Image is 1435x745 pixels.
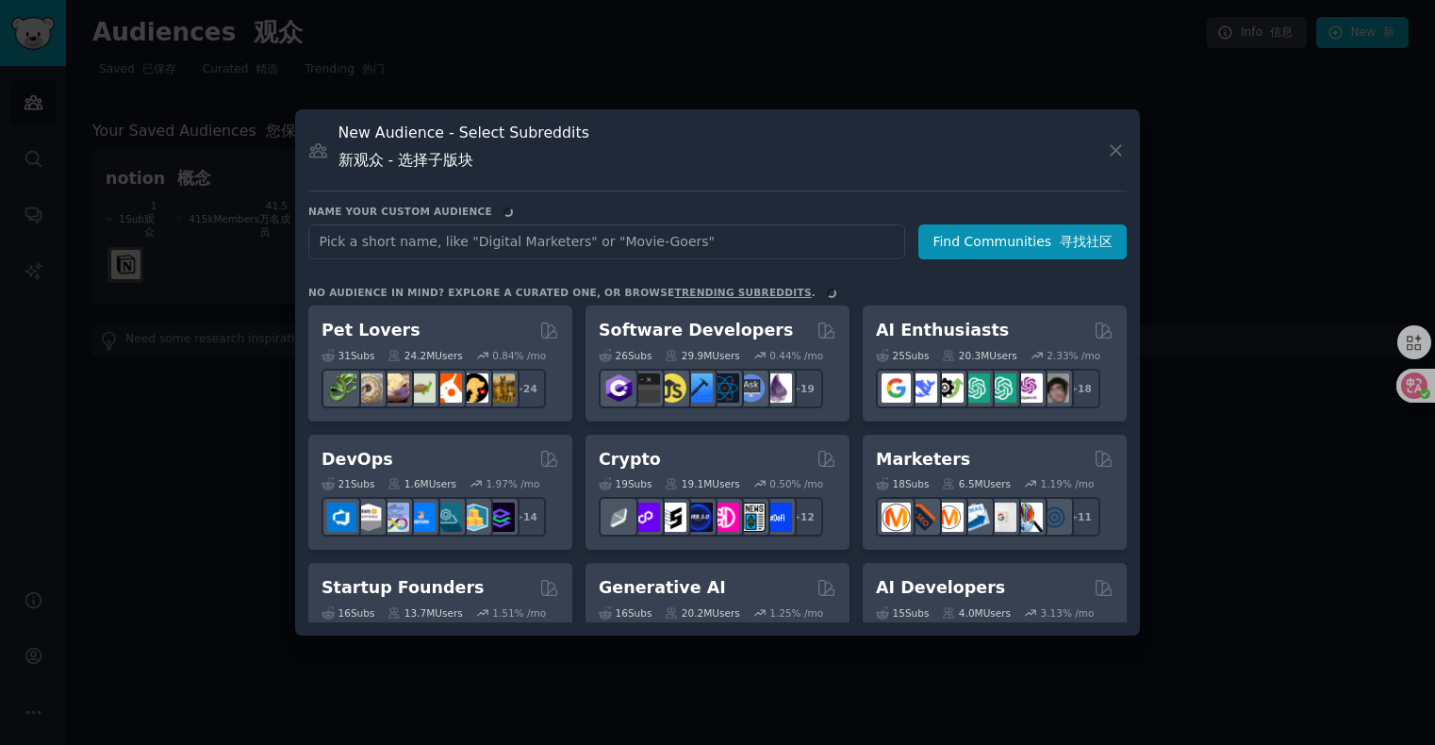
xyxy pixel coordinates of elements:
[1061,369,1100,408] div: + 18
[908,373,937,403] img: DeepSeek
[987,503,1016,532] img: googleads
[763,373,792,403] img: elixir
[322,349,374,362] div: 31 Sub s
[1014,373,1043,403] img: OpenAIDev
[604,503,634,532] img: ethfinance
[388,477,456,490] div: 1.6M Users
[322,319,421,342] h2: Pet Lovers
[599,349,652,362] div: 26 Sub s
[657,503,686,532] img: ethstaker
[604,373,634,403] img: csharp
[388,606,462,620] div: 13.7M Users
[506,369,546,408] div: + 24
[882,373,911,403] img: GoogleGeminiAI
[631,373,660,403] img: software
[354,373,383,403] img: ballpython
[684,503,713,532] img: web3
[433,503,462,532] img: platformengineering
[322,477,374,490] div: 21 Sub s
[876,576,1005,600] h2: AI Developers
[322,606,374,620] div: 16 Sub s
[674,287,811,298] a: trending subreddits
[1060,234,1113,249] font: 寻找社区
[987,373,1016,403] img: chatgpt_prompts_
[486,373,515,403] img: dogbreed
[934,503,964,532] img: AskMarketing
[599,319,793,342] h2: Software Developers
[406,503,436,532] img: DevOpsLinks
[769,349,823,362] div: 0.44 % /mo
[406,373,436,403] img: turtle
[327,503,356,532] img: azuredevops
[1040,373,1069,403] img: ArtificalIntelligence
[876,477,929,490] div: 18 Sub s
[1014,503,1043,532] img: MarketingResearch
[599,576,726,600] h2: Generative AI
[684,373,713,403] img: iOSProgramming
[736,373,766,403] img: AskComputerScience
[783,369,823,408] div: + 19
[487,477,540,490] div: 1.97 % /mo
[354,503,383,532] img: AWS_Certified_Experts
[665,606,739,620] div: 20.2M Users
[486,503,515,532] img: PlatformEngineers
[322,448,393,472] h2: DevOps
[631,503,660,532] img: 0xPolygon
[769,477,823,490] div: 0.50 % /mo
[876,448,970,472] h2: Marketers
[665,477,739,490] div: 19.1M Users
[783,497,823,537] div: + 12
[506,497,546,537] div: + 14
[599,606,652,620] div: 16 Sub s
[763,503,792,532] img: defi_
[599,477,652,490] div: 19 Sub s
[657,373,686,403] img: learnjavascript
[942,477,1011,490] div: 6.5M Users
[710,503,739,532] img: defiblockchain
[710,373,739,403] img: reactnative
[459,503,488,532] img: aws_cdk
[322,576,484,600] h2: Startup Founders
[308,205,1127,218] h3: Name your custom audience
[1040,503,1069,532] img: OnlineMarketing
[1041,477,1095,490] div: 1.19 % /mo
[876,606,929,620] div: 15 Sub s
[934,373,964,403] img: AItoolsCatalog
[599,448,661,472] h2: Crypto
[918,224,1127,259] button: Find Communities 寻找社区
[433,373,462,403] img: cockatiel
[961,373,990,403] img: chatgpt_promptDesign
[1061,497,1100,537] div: + 11
[876,349,929,362] div: 25 Sub s
[492,349,546,362] div: 0.84 % /mo
[327,373,356,403] img: herpetology
[380,373,409,403] img: leopardgeckos
[1041,606,1095,620] div: 3.13 % /mo
[380,503,409,532] img: Docker_DevOps
[961,503,990,532] img: Emailmarketing
[665,349,739,362] div: 29.9M Users
[769,606,823,620] div: 1.25 % /mo
[338,151,474,169] font: 新观众 - 选择子版块
[736,503,766,532] img: CryptoNews
[338,123,589,177] h3: New Audience - Select Subreddits
[942,349,1016,362] div: 20.3M Users
[876,319,1009,342] h2: AI Enthusiasts
[308,286,840,299] div: No audience in mind? Explore a curated one, or browse .
[882,503,911,532] img: content_marketing
[492,606,546,620] div: 1.51 % /mo
[908,503,937,532] img: bigseo
[942,606,1011,620] div: 4.0M Users
[308,224,905,259] input: Pick a short name, like "Digital Marketers" or "Movie-Goers"
[459,373,488,403] img: PetAdvice
[388,349,462,362] div: 24.2M Users
[1047,349,1100,362] div: 2.33 % /mo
